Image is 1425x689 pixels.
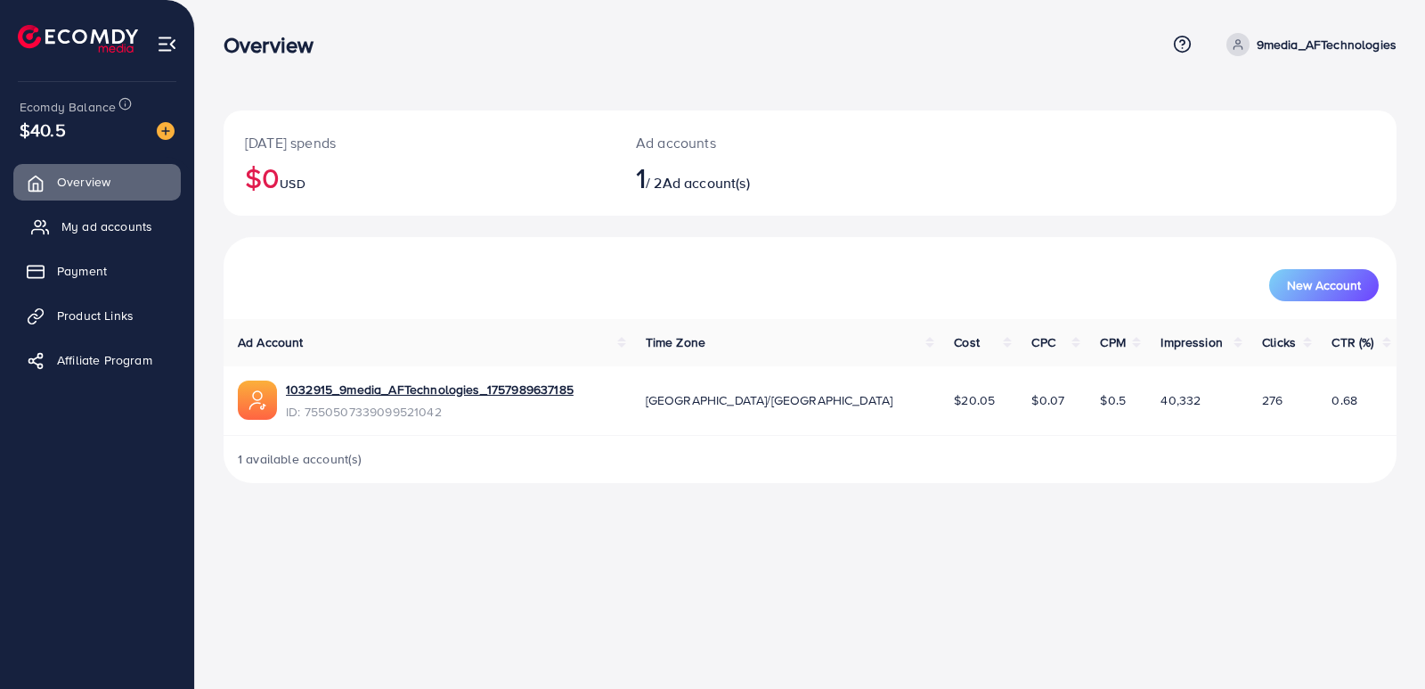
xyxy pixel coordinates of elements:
span: Ad Account [238,333,304,351]
a: Overview [13,164,181,200]
p: 9media_AFTechnologies [1257,34,1396,55]
span: 1 available account(s) [238,450,362,468]
span: Ecomdy Balance [20,98,116,116]
img: logo [18,25,138,53]
a: My ad accounts [13,209,181,244]
span: USD [280,175,305,193]
span: 40,332 [1160,391,1201,409]
button: New Account [1269,269,1379,301]
p: [DATE] spends [245,132,593,153]
span: 0.68 [1331,391,1357,409]
span: My ad accounts [61,217,152,235]
span: 276 [1262,391,1282,409]
span: Impression [1160,333,1223,351]
p: Ad accounts [636,132,886,153]
span: CPC [1031,333,1054,351]
span: Cost [954,333,980,351]
span: $20.05 [954,391,995,409]
iframe: Chat [1349,609,1412,676]
span: Payment [57,262,107,280]
span: Clicks [1262,333,1296,351]
span: Overview [57,173,110,191]
span: $40.5 [20,117,66,143]
a: Payment [13,253,181,289]
span: Time Zone [646,333,705,351]
a: 1032915_9media_AFTechnologies_1757989637185 [286,381,574,398]
h2: $0 [245,160,593,194]
span: CTR (%) [1331,333,1373,351]
span: 1 [636,157,646,198]
span: New Account [1287,279,1361,291]
img: ic-ads-acc.e4c84228.svg [238,381,277,420]
a: Product Links [13,298,181,333]
span: $0.5 [1100,391,1126,409]
h3: Overview [224,32,328,58]
span: Product Links [57,307,134,324]
span: Ad account(s) [663,173,750,193]
img: image [157,122,175,140]
span: CPM [1100,333,1125,351]
span: [GEOGRAPHIC_DATA]/[GEOGRAPHIC_DATA] [646,391,893,409]
span: $0.07 [1031,391,1064,409]
a: Affiliate Program [13,342,181,378]
span: ID: 7550507339099521042 [286,403,574,421]
img: menu [157,34,177,54]
span: Affiliate Program [57,351,152,369]
a: 9media_AFTechnologies [1219,33,1396,56]
h2: / 2 [636,160,886,194]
